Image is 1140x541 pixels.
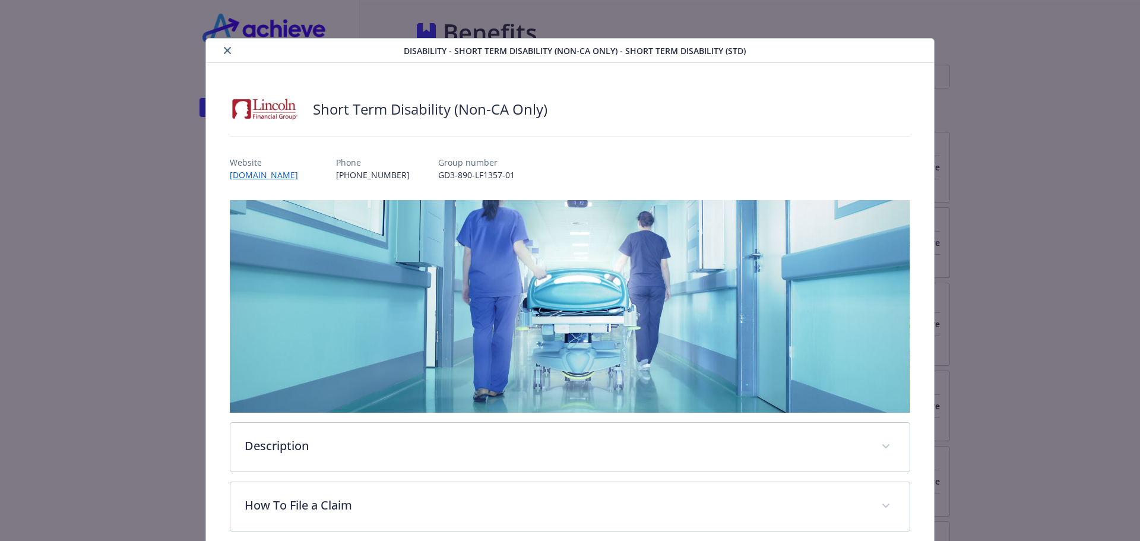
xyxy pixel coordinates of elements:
[245,437,867,455] p: Description
[404,45,746,57] span: Disability - Short Term Disability (Non-CA Only) - Short Term Disability (STD)
[230,169,308,181] a: [DOMAIN_NAME]
[230,156,308,169] p: Website
[230,91,301,127] img: Lincoln Financial Group
[313,99,547,119] h2: Short Term Disability (Non-CA Only)
[230,200,911,413] img: banner
[336,156,410,169] p: Phone
[438,169,515,181] p: GD3-890-LF1357-01
[245,496,867,514] p: How To File a Claim
[220,43,235,58] button: close
[230,482,910,531] div: How To File a Claim
[336,169,410,181] p: [PHONE_NUMBER]
[438,156,515,169] p: Group number
[230,423,910,472] div: Description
